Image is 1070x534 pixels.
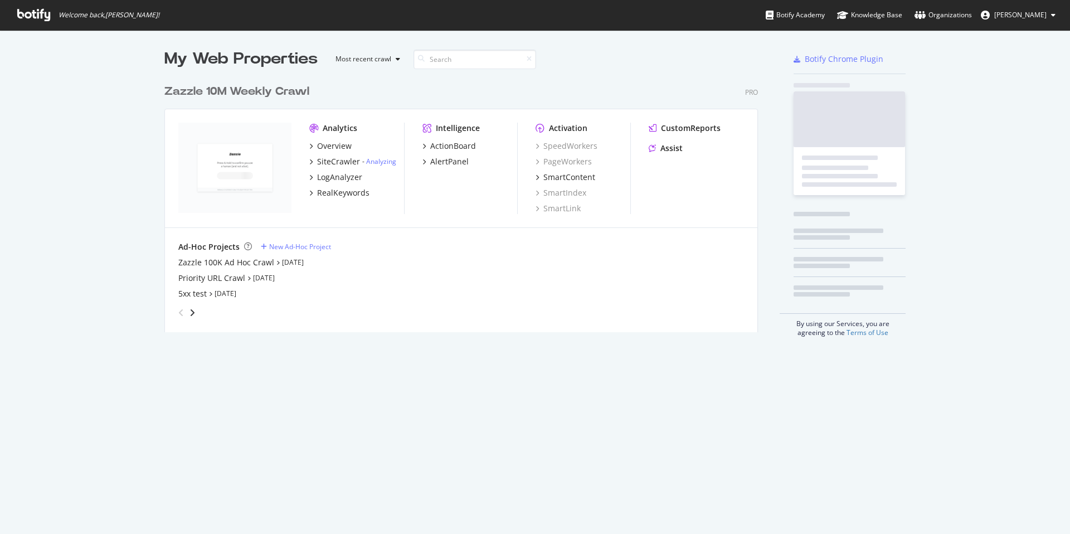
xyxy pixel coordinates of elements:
div: RealKeywords [317,187,369,198]
div: Ad-Hoc Projects [178,241,240,253]
a: [DATE] [215,289,236,298]
img: zazzle.com [178,123,291,213]
div: Zazzle 10M Weekly Crawl [164,84,309,100]
a: Zazzle 100K Ad Hoc Crawl [178,257,274,268]
div: New Ad-Hoc Project [269,242,331,251]
a: Botify Chrome Plugin [794,54,883,65]
a: SmartLink [536,203,581,214]
div: LogAnalyzer [317,172,362,183]
div: AlertPanel [430,156,469,167]
a: [DATE] [282,258,304,267]
div: Organizations [915,9,972,21]
div: My Web Properties [164,48,318,70]
a: PageWorkers [536,156,592,167]
div: CustomReports [661,123,721,134]
div: Analytics [323,123,357,134]
input: Search [414,50,536,69]
a: Terms of Use [847,328,888,337]
a: AlertPanel [422,156,469,167]
div: By using our Services, you are agreeing to the [780,313,906,337]
a: SmartContent [536,172,595,183]
a: [DATE] [253,273,275,283]
div: Botify Chrome Plugin [805,54,883,65]
div: Overview [317,140,352,152]
a: ActionBoard [422,140,476,152]
a: 5xx test [178,288,207,299]
a: SmartIndex [536,187,586,198]
div: Intelligence [436,123,480,134]
a: New Ad-Hoc Project [261,242,331,251]
a: Zazzle 10M Weekly Crawl [164,84,314,100]
a: SiteCrawler- Analyzing [309,156,396,167]
a: Overview [309,140,352,152]
a: Priority URL Crawl [178,273,245,284]
div: SiteCrawler [317,156,360,167]
a: LogAnalyzer [309,172,362,183]
a: Analyzing [366,157,396,166]
div: - [362,157,396,166]
span: Welcome back, [PERSON_NAME] ! [59,11,159,20]
span: Colin Ma [994,10,1047,20]
div: angle-right [188,307,196,318]
div: Assist [660,143,683,154]
a: SpeedWorkers [536,140,597,152]
div: Knowledge Base [837,9,902,21]
div: Pro [745,88,758,97]
a: RealKeywords [309,187,369,198]
div: SmartContent [543,172,595,183]
div: angle-left [174,304,188,322]
a: CustomReports [649,123,721,134]
div: ActionBoard [430,140,476,152]
div: Activation [549,123,587,134]
div: Botify Academy [766,9,825,21]
div: Most recent crawl [335,56,391,62]
div: grid [164,70,767,332]
button: [PERSON_NAME] [972,6,1064,24]
button: Most recent crawl [327,50,405,68]
a: Assist [649,143,683,154]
